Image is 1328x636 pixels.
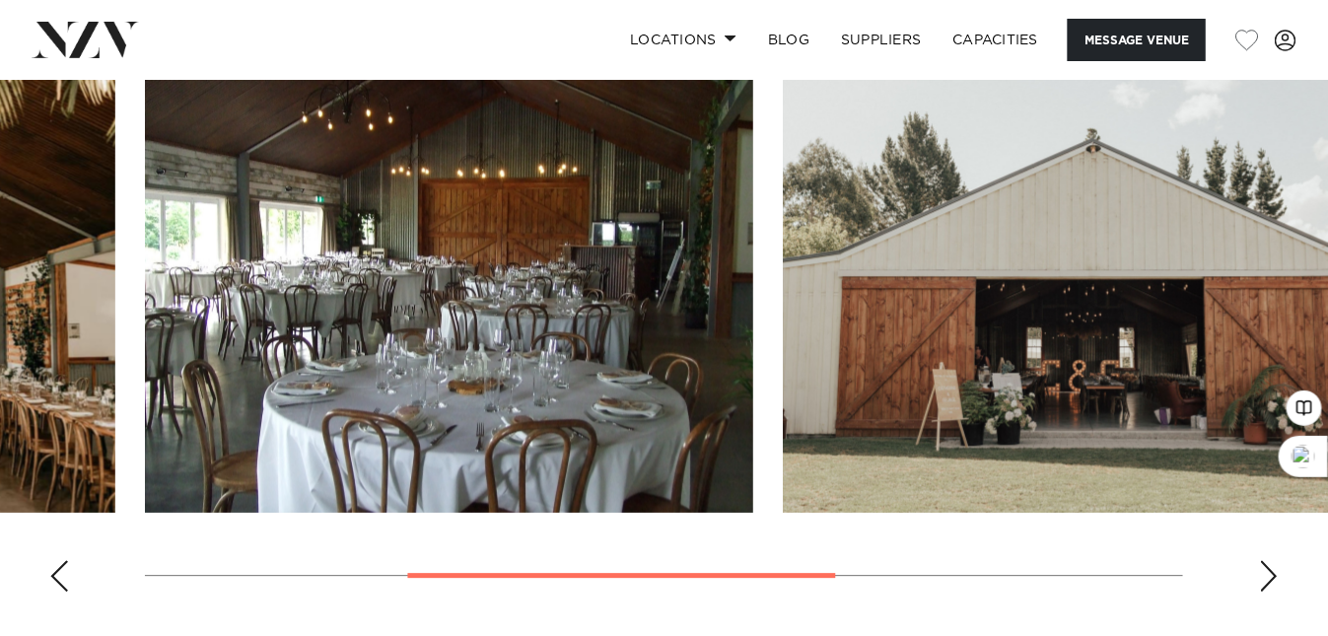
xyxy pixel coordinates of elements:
[32,22,139,57] img: nzv-logo.png
[825,19,937,61] a: SUPPLIERS
[614,19,752,61] a: Locations
[145,66,753,513] swiper-slide: 2 / 4
[938,19,1055,61] a: Capacities
[752,19,825,61] a: BLOG
[1068,19,1206,61] button: Message Venue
